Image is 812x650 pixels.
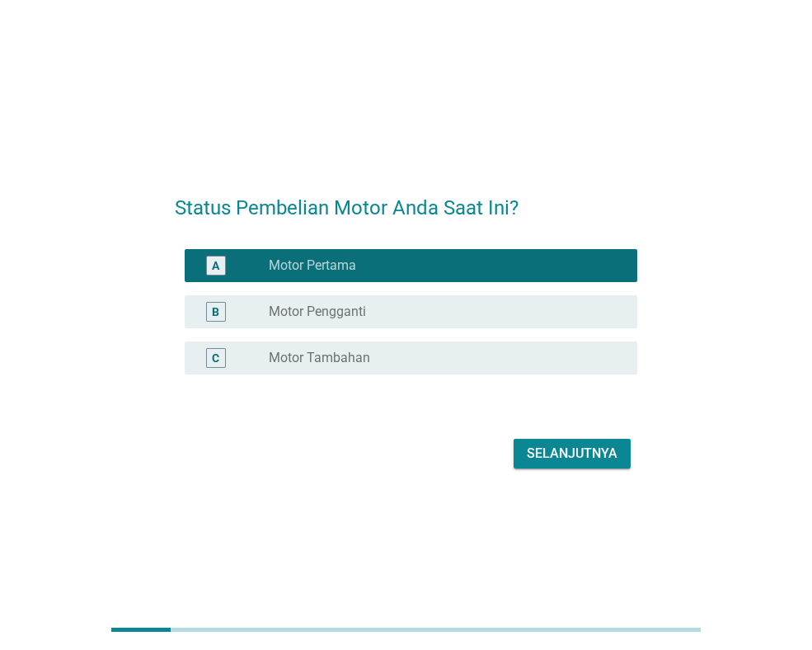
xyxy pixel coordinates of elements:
[212,304,219,321] div: B
[269,304,366,320] label: Motor Pengganti
[269,350,370,366] label: Motor Tambahan
[212,257,219,275] div: A
[175,177,637,223] h2: Status Pembelian Motor Anda Saat Ini?
[514,439,631,469] button: Selanjutnya
[212,350,219,367] div: C
[527,444,617,464] div: Selanjutnya
[269,257,356,274] label: Motor Pertama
